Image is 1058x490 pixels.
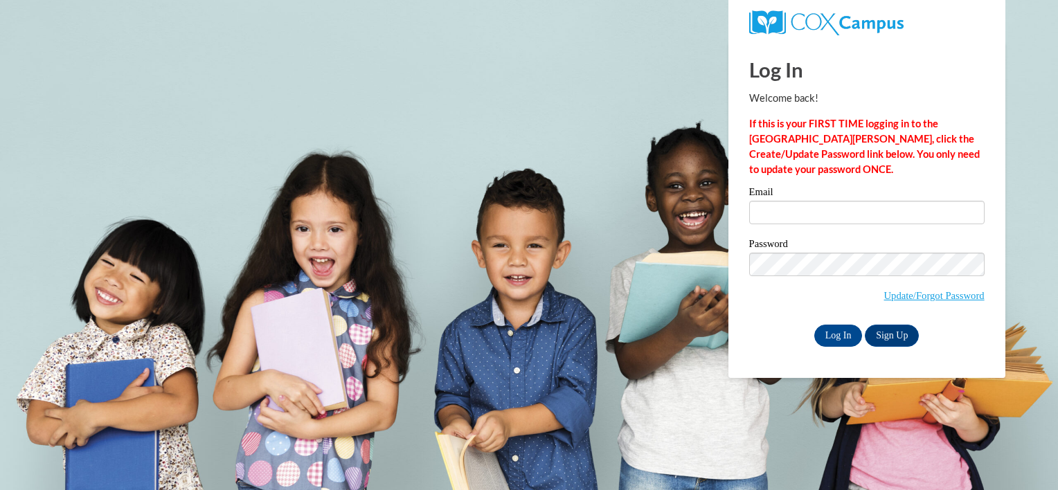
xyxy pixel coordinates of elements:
[749,10,904,35] img: COX Campus
[749,239,985,253] label: Password
[814,325,863,347] input: Log In
[749,55,985,84] h1: Log In
[749,187,985,201] label: Email
[865,325,919,347] a: Sign Up
[749,118,980,175] strong: If this is your FIRST TIME logging in to the [GEOGRAPHIC_DATA][PERSON_NAME], click the Create/Upd...
[749,91,985,106] p: Welcome back!
[884,290,985,301] a: Update/Forgot Password
[749,16,904,28] a: COX Campus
